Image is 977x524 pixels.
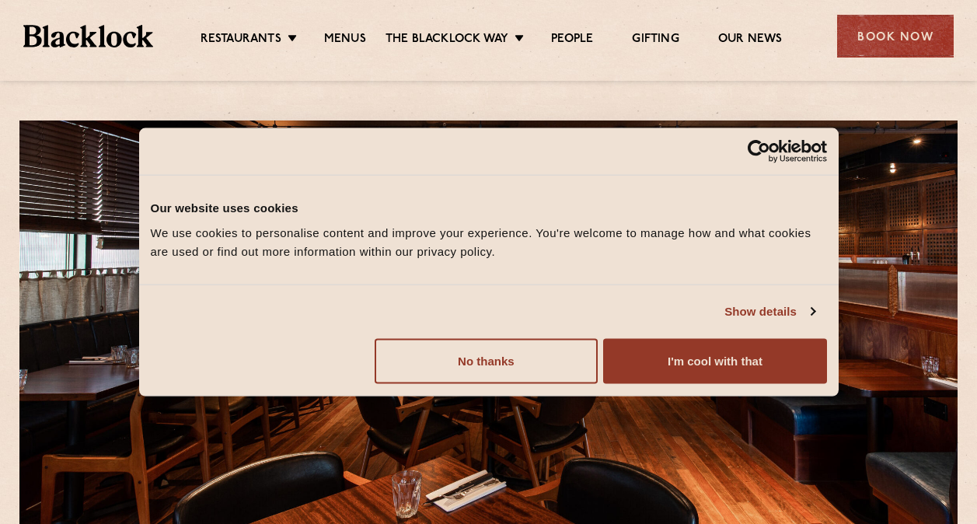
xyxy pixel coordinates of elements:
img: BL_Textured_Logo-footer-cropped.svg [23,25,153,47]
a: The Blacklock Way [386,32,508,49]
button: No thanks [375,338,598,383]
div: Book Now [837,15,954,58]
a: Usercentrics Cookiebot - opens in a new window [691,140,827,163]
div: Our website uses cookies [151,199,827,218]
div: We use cookies to personalise content and improve your experience. You're welcome to manage how a... [151,223,827,260]
button: I'm cool with that [603,338,826,383]
a: Menus [324,32,366,49]
a: Gifting [632,32,679,49]
a: Our News [718,32,783,49]
a: Restaurants [201,32,281,49]
a: People [551,32,593,49]
a: Show details [724,302,815,321]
